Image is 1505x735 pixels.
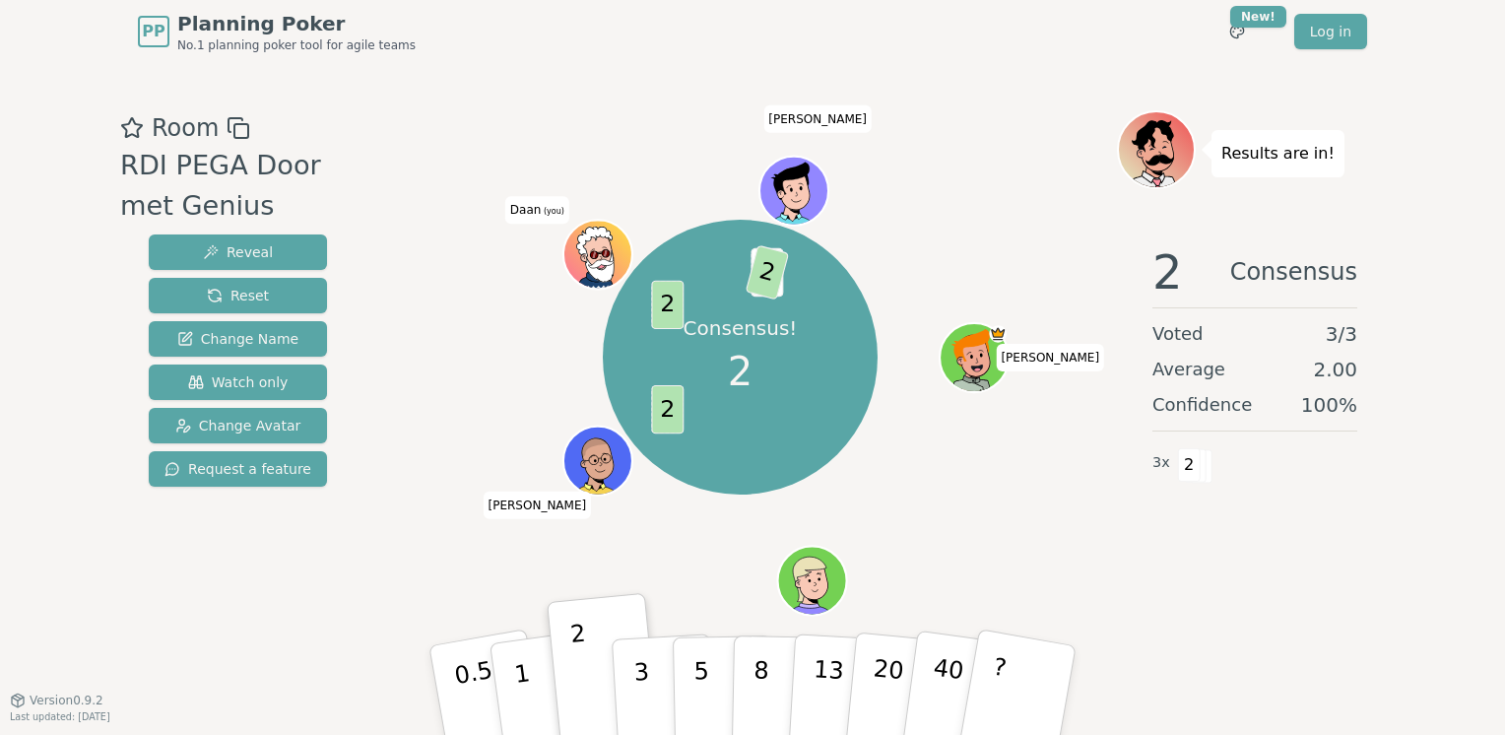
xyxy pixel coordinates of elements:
a: PPPlanning PokerNo.1 planning poker tool for agile teams [138,10,416,53]
span: 3 / 3 [1326,320,1357,348]
button: Request a feature [149,451,327,487]
span: Reset [207,286,269,305]
p: Consensus! [684,314,798,342]
span: 2 [1178,448,1201,482]
span: Version 0.9.2 [30,693,103,708]
span: 2 [652,385,685,434]
span: Watch only [188,372,289,392]
span: 2 [728,342,752,401]
span: Average [1152,356,1225,383]
p: Results are in! [1221,140,1335,167]
span: Click to change your name [763,104,872,132]
span: Reveal [203,242,273,262]
a: Log in [1294,14,1367,49]
span: No.1 planning poker tool for agile teams [177,37,416,53]
div: RDI PEGA Door met Genius [120,146,363,227]
button: Reveal [149,234,327,270]
span: Last updated: [DATE] [10,711,110,722]
button: Change Avatar [149,408,327,443]
span: (you) [541,207,564,216]
span: 2.00 [1313,356,1357,383]
span: Voted [1152,320,1204,348]
span: 3 [752,248,784,297]
span: 2 [652,281,685,329]
span: PP [142,20,164,43]
button: Click to change your avatar [566,222,631,287]
span: Click to change your name [505,196,569,224]
span: Change Avatar [175,416,301,435]
span: 2 [1152,248,1183,296]
span: Change Name [177,329,298,349]
span: 3 x [1152,452,1170,474]
button: Add as favourite [120,110,144,146]
button: Watch only [149,365,327,400]
span: Consensus [1230,248,1357,296]
span: 2 [746,245,790,301]
button: Version0.9.2 [10,693,103,708]
button: New! [1219,14,1255,49]
span: 100 % [1301,391,1357,419]
button: Change Name [149,321,327,357]
span: Click to change your name [484,491,592,518]
div: New! [1230,6,1286,28]
span: Confidence [1152,391,1252,419]
span: Click to change your name [996,344,1104,371]
span: Planning Poker [177,10,416,37]
span: Roland is the host [990,325,1008,343]
span: Room [152,110,219,146]
button: Reset [149,278,327,313]
span: Request a feature [164,459,311,479]
p: 2 [569,620,595,727]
